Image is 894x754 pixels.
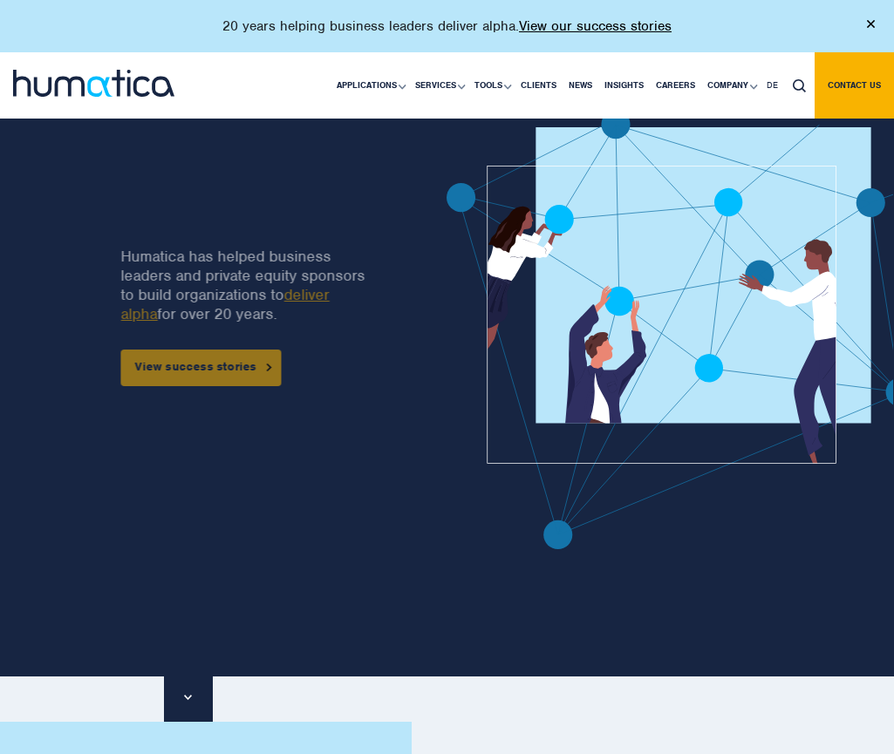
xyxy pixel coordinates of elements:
[761,52,784,119] a: DE
[815,52,894,119] a: Contact us
[121,285,330,323] a: deliver alpha
[515,52,563,119] a: Clients
[331,52,409,119] a: Applications
[468,52,515,119] a: Tools
[184,695,192,700] img: downarrow
[767,79,778,91] span: DE
[13,70,174,97] img: logo
[793,79,806,92] img: search_icon
[267,363,272,371] img: arrowicon
[222,17,672,35] p: 20 years helping business leaders deliver alpha.
[563,52,598,119] a: News
[519,17,672,35] a: View our success stories
[598,52,650,119] a: Insights
[650,52,701,119] a: Careers
[701,52,761,119] a: Company
[121,247,379,323] p: Humatica has helped business leaders and private equity sponsors to build organizations to for ov...
[409,52,468,119] a: Services
[121,350,282,386] a: View success stories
